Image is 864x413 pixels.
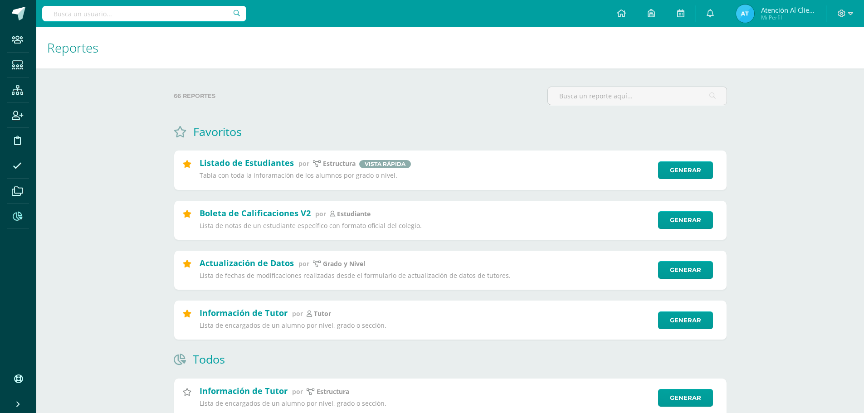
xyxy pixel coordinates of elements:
a: Generar [658,389,713,407]
span: Reportes [47,39,98,56]
h2: Información de Tutor [200,307,288,318]
p: estructura [317,388,349,396]
span: por [292,387,303,396]
span: por [298,159,309,168]
span: Vista rápida [359,160,411,168]
p: Lista de encargados de un alumno por nivel, grado o sección. [200,399,652,408]
input: Busca un reporte aquí... [548,87,727,105]
h1: Todos [193,351,225,367]
span: por [315,209,326,218]
a: Generar [658,311,713,329]
h2: Información de Tutor [200,385,288,396]
p: Tabla con toda la inforamación de los alumnos por grado o nivel. [200,171,652,180]
span: Atención al cliente [761,5,815,15]
p: Lista de fechas de modificaciones realizadas desde el formulario de actualización de datos de tut... [200,272,652,280]
h1: Favoritos [193,124,242,139]
a: Generar [658,161,713,179]
p: estructura [323,160,356,168]
p: Grado y Nivel [323,260,365,268]
p: Lista de encargados de un alumno por nivel, grado o sección. [200,321,652,330]
input: Busca un usuario... [42,6,246,21]
p: estudiante [337,210,371,218]
h2: Listado de Estudiantes [200,157,294,168]
h2: Boleta de Calificaciones V2 [200,208,311,219]
h2: Actualización de Datos [200,258,294,268]
label: 66 reportes [174,87,540,105]
span: por [292,309,303,318]
p: Tutor [314,310,331,318]
span: por [298,259,309,268]
span: Mi Perfil [761,14,815,21]
img: ada85960de06b6a82e22853ecf293967.png [736,5,754,23]
a: Generar [658,211,713,229]
p: Lista de notas de un estudiante específico con formato oficial del colegio. [200,222,652,230]
a: Generar [658,261,713,279]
